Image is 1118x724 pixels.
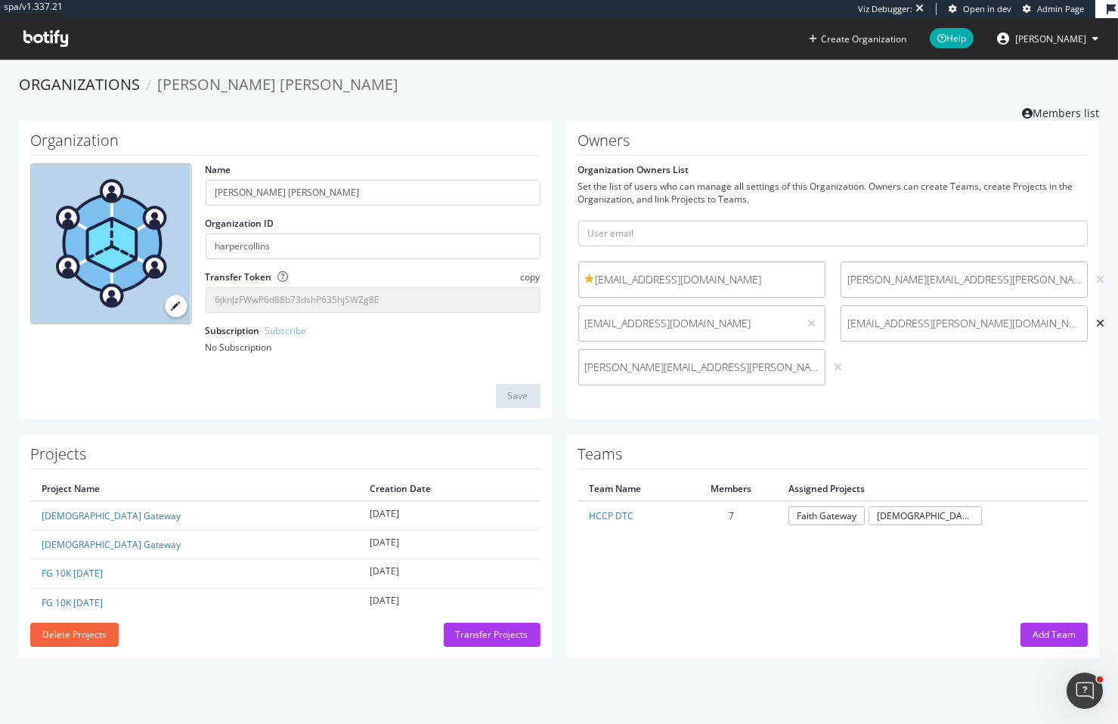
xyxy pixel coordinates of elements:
a: Faith Gateway [788,506,865,525]
div: No Subscription [206,341,540,354]
a: - Subscribe [260,324,307,337]
h1: Projects [30,446,540,469]
label: Name [206,163,231,176]
h1: Organization [30,132,540,156]
span: Admin Page [1037,3,1084,14]
span: [PERSON_NAME][EMAIL_ADDRESS][PERSON_NAME][DOMAIN_NAME] [847,272,1081,287]
a: FG 10K [DATE] [42,567,103,580]
th: Project Name [30,477,358,501]
a: Open in dev [949,3,1011,15]
a: HCCP DTC [590,509,634,522]
div: Transfer Projects [456,628,528,641]
h1: Teams [578,446,1089,469]
button: Add Team [1020,623,1088,647]
a: Delete Projects [30,628,119,641]
th: Members [686,477,777,501]
td: 7 [686,501,777,530]
div: Set the list of users who can manage all settings of this Organization. Owners can create Teams, ... [578,180,1089,206]
h1: Owners [578,132,1089,156]
a: Admin Page [1023,3,1084,15]
button: Save [496,384,540,408]
button: Transfer Projects [444,623,540,647]
a: [DEMOGRAPHIC_DATA] Gateway [869,506,982,525]
td: [DATE] [358,559,540,588]
input: name [206,180,540,206]
label: Organization Owners List [578,163,689,176]
span: [PERSON_NAME] [PERSON_NAME] [157,74,398,94]
span: Open in dev [963,3,1011,14]
td: [DATE] [358,588,540,617]
a: Add Team [1020,628,1088,641]
input: User email [578,221,1089,246]
td: [DATE] [358,501,540,531]
div: Add Team [1033,628,1076,641]
input: Organization ID [206,234,540,259]
div: Save [508,389,528,402]
span: [PERSON_NAME][EMAIL_ADDRESS][PERSON_NAME][DOMAIN_NAME] [585,360,819,375]
ol: breadcrumbs [19,74,1099,96]
a: Organizations [19,74,140,94]
th: Creation Date [358,477,540,501]
a: FG 10K [DATE] [42,596,103,609]
span: kerry [1015,32,1086,45]
label: Organization ID [206,217,274,230]
a: Members list [1022,102,1099,121]
th: Assigned Projects [777,477,1088,501]
th: Team Name [578,477,686,501]
td: [DATE] [358,531,540,559]
span: [EMAIL_ADDRESS][DOMAIN_NAME] [585,316,792,331]
label: Subscription [206,324,307,337]
a: Transfer Projects [444,628,540,641]
a: [DEMOGRAPHIC_DATA] Gateway [42,509,181,522]
label: Transfer Token [206,271,272,283]
a: [DEMOGRAPHIC_DATA] Gateway [42,538,181,551]
span: copy [521,271,540,283]
button: Delete Projects [30,623,119,647]
button: [PERSON_NAME] [985,26,1110,51]
span: Help [930,28,974,48]
button: Create Organization [808,32,907,46]
span: [EMAIL_ADDRESS][PERSON_NAME][DOMAIN_NAME] [847,316,1081,331]
span: [EMAIL_ADDRESS][DOMAIN_NAME] [585,272,819,287]
div: Delete Projects [42,628,107,641]
iframe: Intercom live chat [1067,673,1103,709]
div: Viz Debugger: [858,3,912,15]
